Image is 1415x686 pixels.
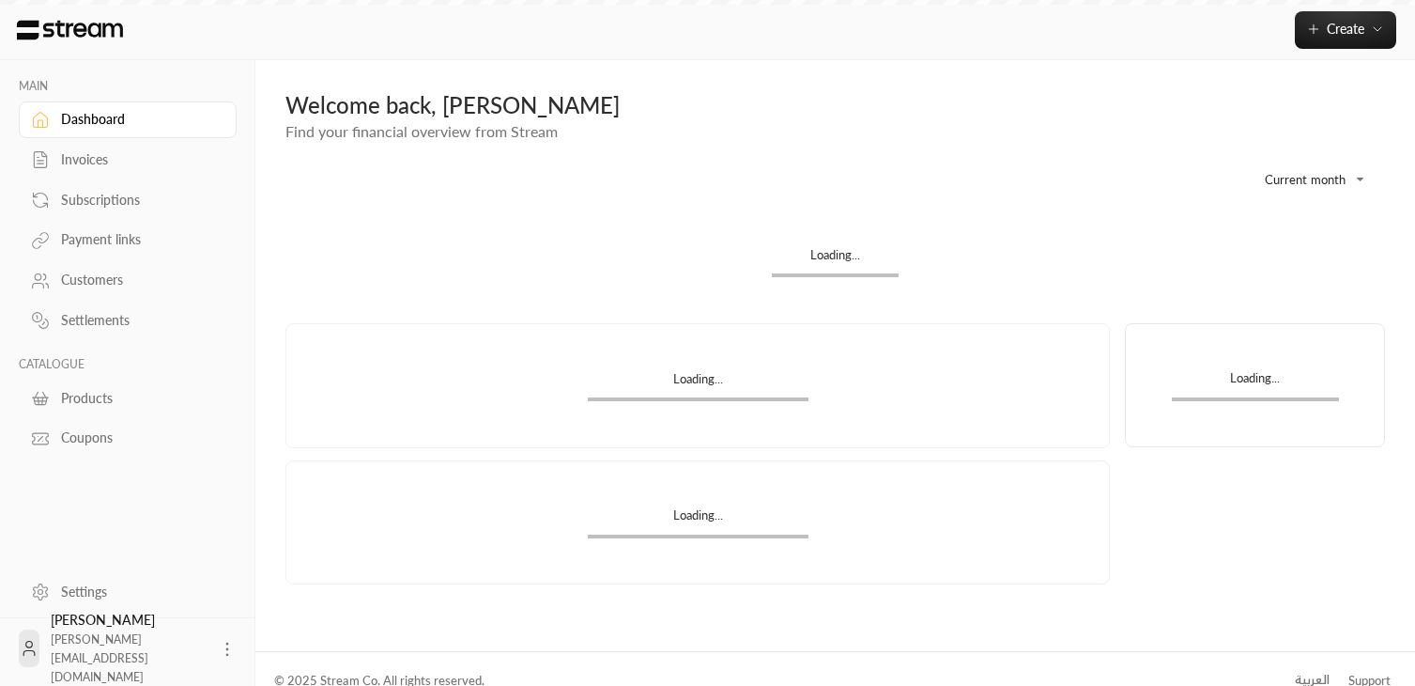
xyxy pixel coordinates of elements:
div: [PERSON_NAME] [51,611,207,686]
a: Payment links [19,222,237,258]
a: Dashboard [19,101,237,138]
img: Logo [15,20,125,40]
div: Loading... [772,246,899,273]
a: Subscriptions [19,181,237,218]
div: Payment links [61,230,213,249]
div: Coupons [61,429,213,447]
a: Coupons [19,420,237,457]
div: Loading... [1172,369,1339,397]
div: Current month [1235,155,1376,204]
a: Settlements [19,303,237,339]
p: CATALOGUE [19,357,237,372]
a: Invoices [19,142,237,179]
div: Products [61,389,213,408]
a: Settings [19,573,237,610]
span: Create [1327,21,1364,37]
div: Settlements [61,311,213,330]
span: [PERSON_NAME][EMAIL_ADDRESS][DOMAIN_NAME] [51,632,148,684]
a: Customers [19,262,237,299]
a: Products [19,380,237,416]
div: Loading... [588,507,808,534]
button: Create [1295,11,1396,49]
div: Settings [61,583,213,601]
div: Subscriptions [61,191,213,210]
div: Loading... [588,370,808,398]
div: Customers [61,271,213,289]
p: MAIN [19,79,237,94]
div: Welcome back, [PERSON_NAME] [285,90,1385,120]
div: Dashboard [61,110,213,129]
span: Find your financial overview from Stream [285,122,558,140]
div: Invoices [61,150,213,169]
